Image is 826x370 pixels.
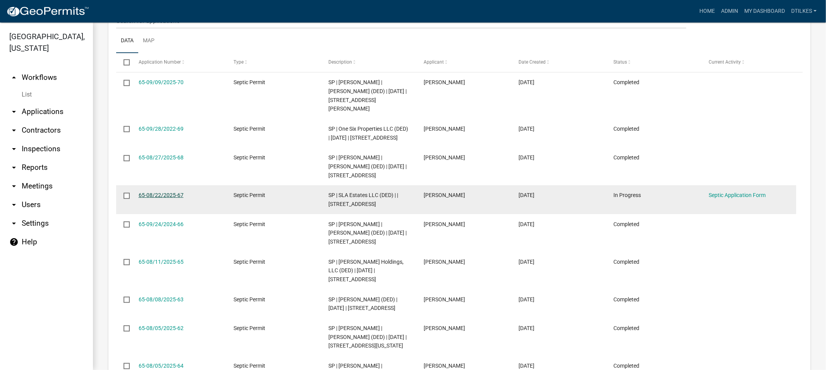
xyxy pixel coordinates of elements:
span: Application Number [139,59,181,65]
span: Septic Permit [234,221,265,227]
span: 08/15/2025 [519,221,534,227]
a: Septic Application Form [709,192,766,198]
a: dtilkes [788,4,820,19]
span: Septic Permit [234,79,265,85]
a: 65-09/28/2022-69 [139,126,184,132]
i: arrow_drop_down [9,182,19,191]
a: 65-08/22/2025-67 [139,192,184,198]
i: arrow_drop_down [9,163,19,172]
datatable-header-cell: Applicant [416,53,511,72]
span: SP | Arjes Holdings, LLC (DED) | 08/11/2025 | 1755 OLIVE AVE | Plymouth, IA 50465 [328,259,404,283]
datatable-header-cell: Select [116,53,131,72]
i: arrow_drop_down [9,144,19,154]
span: Dan Tilkes [424,259,465,265]
span: Septic Permit [234,154,265,161]
a: Map [138,29,159,54]
a: 65-08/05/2025-62 [139,325,184,331]
datatable-header-cell: Status [606,53,701,72]
i: arrow_drop_up [9,73,19,82]
a: 65-08/11/2025-65 [139,259,184,265]
span: Current Activity [709,59,741,65]
span: SP | Stevens, Craig Kenneth (DED) | 08/11/2025 | 2029 VIOLET AVE | Aredale, IA 50605 [328,296,397,311]
span: Date Created [519,59,546,65]
span: 09/10/2025 [519,79,534,85]
datatable-header-cell: Description [321,53,416,72]
span: Septic Permit [234,259,265,265]
span: 09/08/2025 [519,126,534,132]
span: Dan Tilkes [424,79,465,85]
span: Dan Tilkes [424,154,465,161]
i: arrow_drop_down [9,126,19,135]
span: Dan Tilkes [424,325,465,331]
span: Completed [613,363,639,369]
span: 08/21/2025 [519,192,534,198]
span: SP | Stenzel, Patricia | Stenzel, Gary (DED) | 08/04/2025 | 1191 30TH ST | Iowa Falls, IA 50126 [328,325,407,349]
datatable-header-cell: Application Number [131,53,226,72]
span: SP | One Six Properties LLC (DED) | 09/08/2025 | 310 VILLA AVE | Sheffield, IA 50475 [328,126,408,141]
span: 08/07/2025 [519,296,534,303]
a: 65-08/08/2025-63 [139,296,184,303]
span: Status [613,59,627,65]
span: SP | Carroll, Jason B | Carroll, Jamie L (DED) | 08/15/2025 | 1787 WALNUT DR | Geneva, IA 50633 [328,221,407,245]
span: Completed [613,79,639,85]
span: 08/05/2025 [519,325,534,331]
span: In Progress [613,192,641,198]
span: Brandon Morton [424,296,465,303]
span: Completed [613,259,639,265]
span: Septic Permit [234,325,265,331]
span: 08/27/2025 [519,154,534,161]
span: Completed [613,154,639,161]
span: Applicant [424,59,444,65]
a: Data [116,29,138,54]
span: Completed [613,126,639,132]
span: Completed [613,325,639,331]
i: arrow_drop_down [9,219,19,228]
span: Completed [613,296,639,303]
i: help [9,237,19,247]
a: Admin [718,4,741,19]
datatable-header-cell: Date Created [511,53,606,72]
span: SP | Koenen, Shaun | Koenen, Heather (DED) | 09/09/2025 | 2090 HEATHER AVE | Latimer, IA 50452 [328,79,407,112]
span: 08/04/2025 [519,363,534,369]
span: Septic Permit [234,126,265,132]
a: 65-08/27/2025-68 [139,154,184,161]
span: Dan Tilkes [424,221,465,227]
datatable-header-cell: Type [226,53,321,72]
span: 08/11/2025 [519,259,534,265]
span: Septic Permit [234,192,265,198]
a: 65-09/24/2024-66 [139,221,184,227]
span: Septic Permit [234,363,265,369]
i: arrow_drop_down [9,200,19,209]
a: My Dashboard [741,4,788,19]
span: Brandon Morton [424,192,465,198]
a: 65-09/09/2025-70 [139,79,184,85]
span: Septic Permit [234,296,265,303]
i: arrow_drop_down [9,107,19,116]
span: Completed [613,221,639,227]
span: Description [328,59,352,65]
span: Brandon Morton [424,363,465,369]
datatable-header-cell: Current Activity [701,53,796,72]
span: Dan Tilkes [424,126,465,132]
span: SP | Heckman, Kaden | Heckman, Shawna (DED) | 08/27/2025 | 1931 OLIVE AVE | Sheffield, IA 50475 [328,154,407,178]
span: SP | SLA Estates LLC (DED) | | 1392 OLIVE AVE | Rochester, MN 55902 [328,192,398,207]
span: Type [234,59,244,65]
a: Home [696,4,718,19]
a: 65-08/05/2025-64 [139,363,184,369]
